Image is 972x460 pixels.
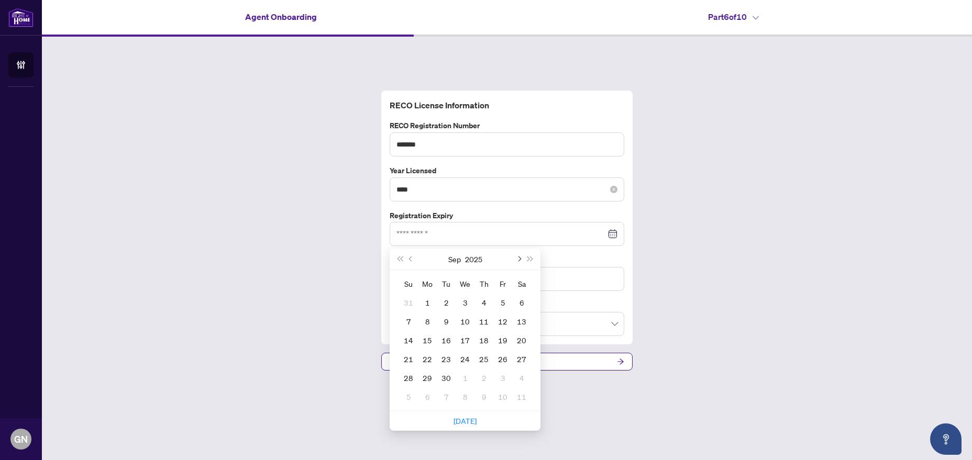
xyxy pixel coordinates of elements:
[402,315,415,328] div: 7
[474,312,493,331] td: 2025-09-11
[394,249,405,270] button: Last year (Control + left)
[493,387,512,406] td: 2025-10-10
[456,331,474,350] td: 2025-09-17
[418,293,437,312] td: 2025-09-01
[496,296,509,309] div: 5
[493,312,512,331] td: 2025-09-12
[474,331,493,350] td: 2025-09-18
[421,296,434,309] div: 1
[437,274,456,293] th: Tu
[421,353,434,365] div: 22
[390,120,624,131] label: RECO Registration Number
[437,387,456,406] td: 2025-10-07
[456,274,474,293] th: We
[399,387,418,406] td: 2025-10-05
[456,312,474,331] td: 2025-09-10
[474,350,493,368] td: 2025-09-25
[8,8,34,27] img: logo
[515,296,528,309] div: 6
[418,312,437,331] td: 2025-09-08
[512,387,531,406] td: 2025-10-11
[459,315,471,328] div: 10
[465,249,482,270] button: Choose a year
[440,353,452,365] div: 23
[437,312,456,331] td: 2025-09-09
[440,334,452,346] div: 16
[512,312,531,331] td: 2025-09-13
[418,368,437,387] td: 2025-09-29
[421,315,434,328] div: 8
[474,368,493,387] td: 2025-10-02
[399,312,418,331] td: 2025-09-07
[515,353,528,365] div: 27
[515,334,528,346] div: 20
[421,390,434,403] div: 6
[381,353,503,371] button: Previous
[478,372,490,384] div: 2
[493,274,512,293] th: Fr
[456,350,474,368] td: 2025-09-24
[474,387,493,406] td: 2025-10-09
[448,249,461,270] button: Choose a month
[512,331,531,350] td: 2025-09-20
[456,368,474,387] td: 2025-10-01
[617,358,624,365] span: arrow-right
[511,353,633,371] button: Next
[610,186,617,193] span: close-circle
[459,390,471,403] div: 8
[418,274,437,293] th: Mo
[474,274,493,293] th: Th
[402,334,415,346] div: 14
[440,315,452,328] div: 9
[496,390,509,403] div: 10
[399,350,418,368] td: 2025-09-21
[459,296,471,309] div: 3
[515,390,528,403] div: 11
[930,423,962,455] button: Open asap
[437,368,456,387] td: 2025-09-30
[390,99,624,111] h4: RECO License Information
[399,293,418,312] td: 2025-08-31
[418,350,437,368] td: 2025-09-22
[405,249,417,270] button: Previous month (PageUp)
[496,372,509,384] div: 3
[402,372,415,384] div: 28
[390,165,624,176] label: Year Licensed
[496,334,509,346] div: 19
[245,10,317,23] h4: Agent Onboarding
[708,10,759,23] h4: Part 6 of 10
[440,296,452,309] div: 2
[402,390,415,403] div: 5
[513,249,524,270] button: Next month (PageDown)
[440,390,452,403] div: 7
[421,372,434,384] div: 29
[456,293,474,312] td: 2025-09-03
[399,368,418,387] td: 2025-09-28
[402,353,415,365] div: 21
[478,334,490,346] div: 18
[512,350,531,368] td: 2025-09-27
[437,331,456,350] td: 2025-09-16
[493,331,512,350] td: 2025-09-19
[437,350,456,368] td: 2025-09-23
[493,368,512,387] td: 2025-10-03
[437,293,456,312] td: 2025-09-02
[399,331,418,350] td: 2025-09-14
[515,372,528,384] div: 4
[478,353,490,365] div: 25
[496,353,509,365] div: 26
[474,293,493,312] td: 2025-09-04
[496,315,509,328] div: 12
[440,372,452,384] div: 30
[478,390,490,403] div: 9
[515,315,528,328] div: 13
[421,334,434,346] div: 15
[399,274,418,293] th: Su
[512,274,531,293] th: Sa
[478,296,490,309] div: 4
[512,368,531,387] td: 2025-10-04
[512,293,531,312] td: 2025-09-06
[418,387,437,406] td: 2025-10-06
[493,350,512,368] td: 2025-09-26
